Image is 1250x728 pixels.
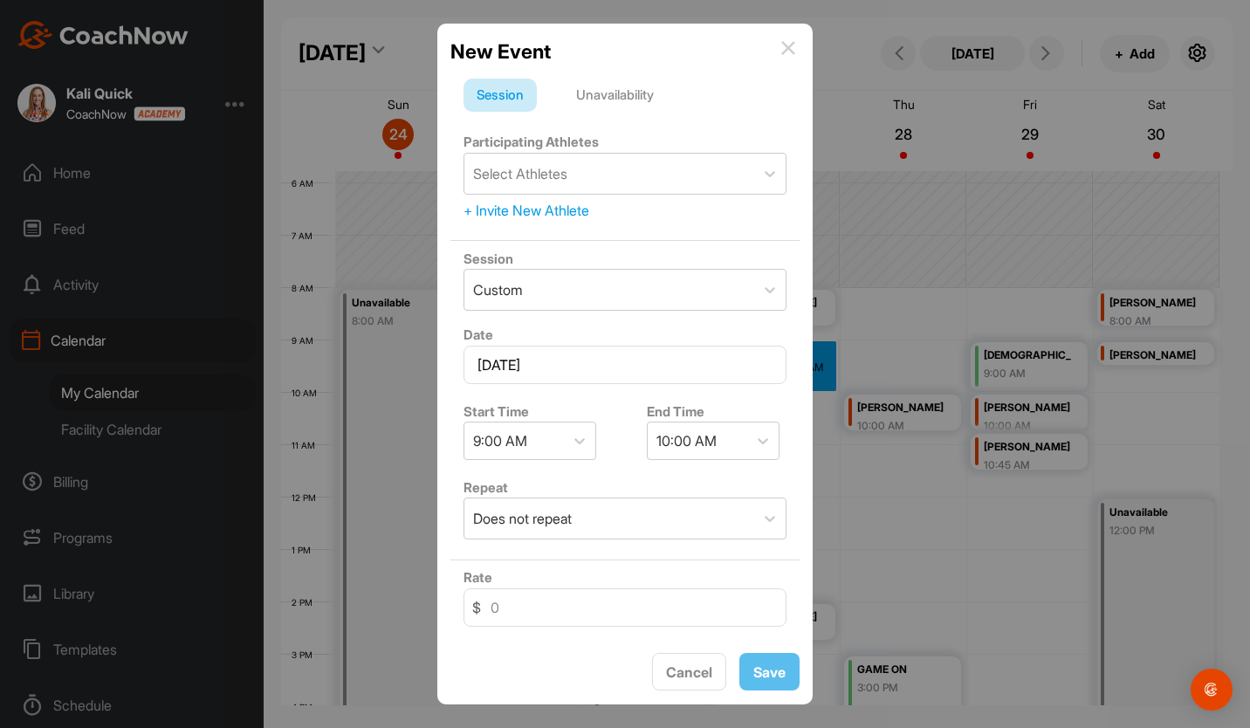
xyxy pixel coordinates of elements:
label: Participating Athletes [464,134,599,150]
h2: New Event [450,37,551,66]
div: Select Athletes [473,163,567,184]
label: Repeat [464,479,508,496]
div: Session [464,79,537,112]
div: 10:00 AM [656,430,717,451]
input: Select Date [464,346,786,384]
button: Save [739,653,800,690]
input: 0 [464,588,786,627]
img: info [781,41,795,55]
div: + Invite New Athlete [464,200,786,221]
label: End Time [647,403,704,420]
label: Session [464,251,513,267]
span: $ [472,597,481,618]
label: Date [464,326,493,343]
div: 9:00 AM [473,430,527,451]
div: Unavailability [563,79,667,112]
button: Cancel [652,653,726,690]
div: Does not repeat [473,508,572,529]
label: Start Time [464,403,529,420]
div: Custom [473,279,523,300]
label: Rate [464,569,492,586]
div: Open Intercom Messenger [1191,669,1233,711]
